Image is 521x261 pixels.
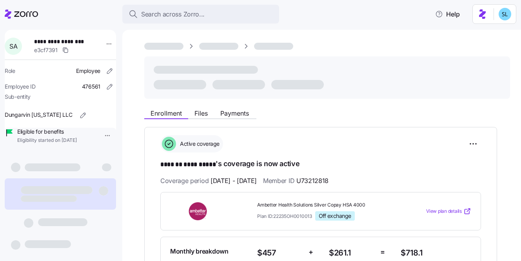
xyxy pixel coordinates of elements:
[499,8,511,20] img: 7c620d928e46699fcfb78cede4daf1d1
[309,246,313,258] span: +
[426,208,462,215] span: View plan details
[17,128,77,136] span: Eligible for benefits
[160,176,257,186] span: Coverage period
[141,9,205,19] span: Search across Zorro...
[9,43,17,49] span: S A
[263,176,329,186] span: Member ID
[5,83,36,91] span: Employee ID
[82,83,100,91] span: 476561
[257,246,302,259] span: $457
[257,213,312,219] span: Plan ID: 22235OH0010013
[211,176,257,186] span: [DATE] - [DATE]
[122,5,279,24] button: Search across Zorro...
[401,246,471,259] span: $718.1
[151,110,182,116] span: Enrollment
[329,246,374,259] span: $261.1
[426,207,471,215] a: View plan details
[34,46,58,54] span: e3cf7391
[17,137,77,144] span: Eligibility started on [DATE]
[435,9,460,19] span: Help
[220,110,249,116] span: Payments
[160,159,481,170] h1: 's coverage is now active
[194,110,208,116] span: Files
[178,140,220,148] span: Active coverage
[170,202,227,220] img: Ambetter
[5,111,72,119] span: Dungarvin [US_STATE] LLC
[76,67,100,75] span: Employee
[170,246,229,256] span: Monthly breakdown
[429,6,466,22] button: Help
[5,93,31,101] span: Sub-entity
[319,212,351,219] span: Off exchange
[257,202,394,208] span: Ambetter Health Solutions Silver Copay HSA 4000
[380,246,385,258] span: =
[5,67,15,75] span: Role
[296,176,329,186] span: U73212818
